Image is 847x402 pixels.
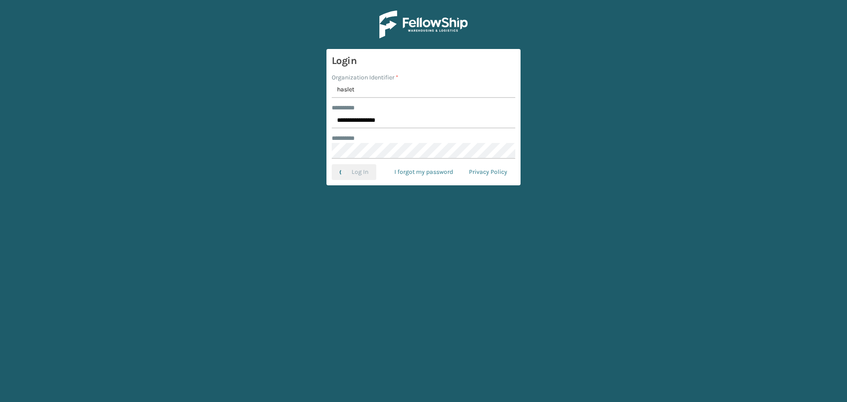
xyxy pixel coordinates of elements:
[379,11,468,38] img: Logo
[332,164,376,180] button: Log In
[461,164,515,180] a: Privacy Policy
[386,164,461,180] a: I forgot my password
[332,54,515,68] h3: Login
[332,73,398,82] label: Organization Identifier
